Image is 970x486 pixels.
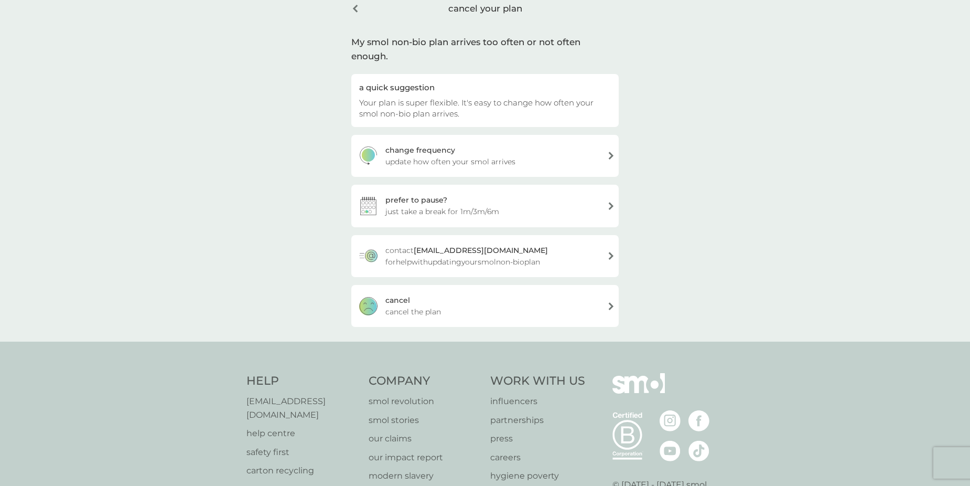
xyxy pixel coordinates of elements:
[612,373,665,409] img: smol
[688,440,709,461] img: visit the smol Tiktok page
[385,144,455,156] div: change frequency
[369,414,480,427] a: smol stories
[359,98,594,119] span: Your plan is super flexible. It's easy to change how often your smol non-bio plan arrives.
[246,446,358,459] a: safety first
[385,206,499,217] span: just take a break for 1m/3m/6m
[660,440,681,461] img: visit the smol Youtube page
[490,395,585,408] a: influencers
[414,246,548,255] strong: [EMAIL_ADDRESS][DOMAIN_NAME]
[490,451,585,464] a: careers
[369,451,480,464] a: our impact report
[369,432,480,446] a: our claims
[246,427,358,440] a: help centre
[359,82,611,93] div: a quick suggestion
[490,373,585,389] h4: Work With Us
[385,245,599,268] span: contact for help with updating your smol non-bio plan
[351,235,619,277] a: contact[EMAIL_ADDRESS][DOMAIN_NAME] forhelpwithupdatingyoursmolnon-bioplan
[385,306,441,318] span: cancel the plan
[385,294,410,306] div: cancel
[688,410,709,431] img: visit the smol Facebook page
[385,156,515,167] span: update how often your smol arrives
[490,432,585,446] a: press
[660,410,681,431] img: visit the smol Instagram page
[246,395,358,421] a: [EMAIL_ADDRESS][DOMAIN_NAME]
[490,469,585,483] a: hygiene poverty
[351,35,619,64] div: My smol non-bio plan arrives too often or not often enough.
[246,373,358,389] h4: Help
[385,194,447,206] div: prefer to pause?
[490,414,585,427] a: partnerships
[369,373,480,389] h4: Company
[246,464,358,478] a: carton recycling
[369,395,480,408] a: smol revolution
